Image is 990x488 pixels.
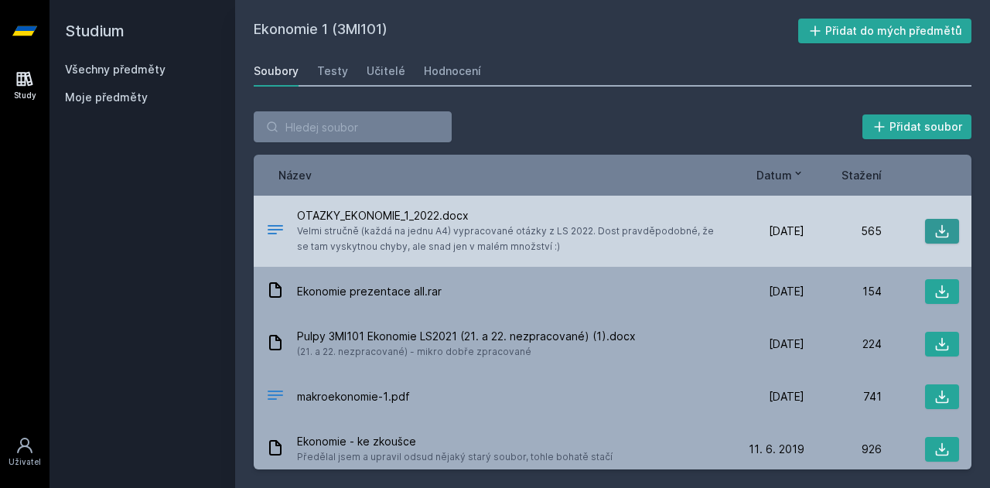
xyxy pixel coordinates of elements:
span: Moje předměty [65,90,148,105]
div: Uživatel [9,456,41,468]
span: [DATE] [769,284,804,299]
span: Ekonomie prezentace all.rar [297,284,442,299]
a: Učitelé [367,56,405,87]
div: 154 [804,284,882,299]
div: Soubory [254,63,299,79]
div: Učitelé [367,63,405,79]
a: Hodnocení [424,56,481,87]
h2: Ekonomie 1 (3MI101) [254,19,798,43]
div: 741 [804,389,882,404]
span: Ekonomie - ke zkoušce [297,434,613,449]
button: Datum [756,167,804,183]
div: Hodnocení [424,63,481,79]
button: Přidat soubor [862,114,972,139]
span: 11. 6. 2019 [749,442,804,457]
div: 565 [804,224,882,239]
span: Předělal jsem a upravil odsud nějaký starý soubor, tohle bohatě stačí [297,449,613,465]
div: 224 [804,336,882,352]
span: Pulpy 3MI101 Ekonomie LS2021 (21. a 22. nezpracované) (1).docx [297,329,636,344]
span: makroekonomie-1.pdf [297,389,410,404]
button: Název [278,167,312,183]
div: Testy [317,63,348,79]
span: Datum [756,167,792,183]
span: (21. a 22. nezpracované) - mikro dobře zpracované [297,344,636,360]
div: Study [14,90,36,101]
span: OTAZKY_EKONOMIE_1_2022.docx [297,208,721,224]
div: DOCX [266,220,285,243]
a: Testy [317,56,348,87]
a: Uživatel [3,428,46,476]
span: [DATE] [769,224,804,239]
button: Přidat do mých předmětů [798,19,972,43]
div: 926 [804,442,882,457]
input: Hledej soubor [254,111,452,142]
span: [DATE] [769,389,804,404]
a: Soubory [254,56,299,87]
button: Stažení [841,167,882,183]
div: PDF [266,386,285,408]
a: Study [3,62,46,109]
span: [DATE] [769,336,804,352]
span: Velmi stručně (každá na jednu A4) vypracované otázky z LS 2022. Dost pravděpodobné, že se tam vys... [297,224,721,254]
a: Všechny předměty [65,63,166,76]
